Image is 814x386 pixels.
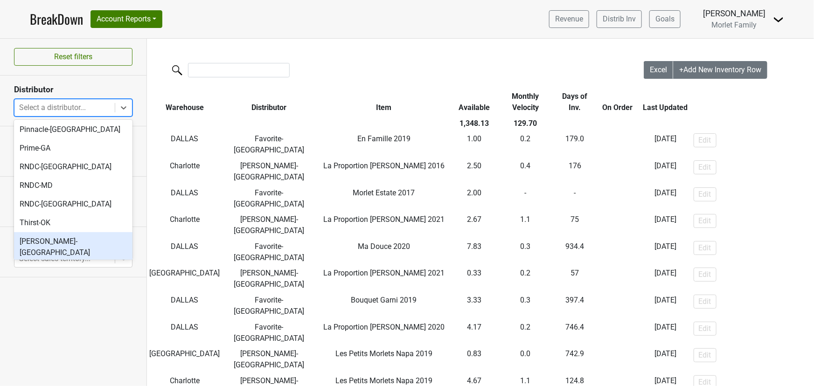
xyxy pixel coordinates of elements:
[147,239,222,266] td: DALLAS
[694,160,717,174] button: Edit
[147,292,222,319] td: DALLAS
[640,292,691,319] td: [DATE]
[549,10,589,28] a: Revenue
[673,61,767,79] button: +Add New Inventory Row
[14,48,132,66] button: Reset filters
[555,346,595,373] td: 742.9
[222,131,316,159] td: Favorite-[GEOGRAPHIC_DATA]
[644,61,674,79] button: Excel
[14,214,132,232] div: Thirst-OK
[496,185,555,212] td: -
[496,292,555,319] td: 0.3
[496,131,555,159] td: 0.2
[640,185,691,212] td: [DATE]
[640,158,691,185] td: [DATE]
[323,161,445,170] span: La Proportion [PERSON_NAME] 2016
[222,292,316,319] td: Favorite-[GEOGRAPHIC_DATA]
[147,266,222,293] td: [GEOGRAPHIC_DATA]
[358,242,410,251] span: Ma Douce 2020
[595,212,640,239] td: -
[694,214,717,228] button: Edit
[147,89,222,116] th: Warehouse: activate to sort column ascending
[555,239,595,266] td: 934.4
[555,319,595,346] td: 746.4
[496,158,555,185] td: 0.4
[452,266,496,293] td: 0.33
[496,346,555,373] td: 0.0
[14,158,132,176] div: RNDC-[GEOGRAPHIC_DATA]
[323,269,445,277] span: La Proportion [PERSON_NAME] 2021
[351,296,417,304] span: Bouquet Garni 2019
[555,158,595,185] td: 176
[222,89,316,116] th: Distributor: activate to sort column ascending
[555,212,595,239] td: 75
[147,346,222,373] td: [GEOGRAPHIC_DATA]
[595,239,640,266] td: -
[694,133,717,147] button: Edit
[357,134,410,143] span: En Famille 2019
[147,319,222,346] td: DALLAS
[650,65,667,74] span: Excel
[649,10,681,28] a: Goals
[694,241,717,255] button: Edit
[555,131,595,159] td: 179.0
[452,292,496,319] td: 3.33
[694,348,717,362] button: Edit
[222,212,316,239] td: [PERSON_NAME]-[GEOGRAPHIC_DATA]
[496,239,555,266] td: 0.3
[14,120,132,139] div: Pinnacle-[GEOGRAPHIC_DATA]
[703,7,765,20] div: [PERSON_NAME]
[222,319,316,346] td: Favorite-[GEOGRAPHIC_DATA]
[90,10,162,28] button: Account Reports
[14,176,132,195] div: RNDC-MD
[452,239,496,266] td: 7.83
[222,239,316,266] td: Favorite-[GEOGRAPHIC_DATA]
[147,131,222,159] td: DALLAS
[694,322,717,336] button: Edit
[555,292,595,319] td: 397.4
[595,319,640,346] td: -
[452,346,496,373] td: 0.83
[640,131,691,159] td: [DATE]
[496,116,555,131] th: 129.70
[452,131,496,159] td: 1.00
[452,212,496,239] td: 2.67
[640,89,691,116] th: Last Updated: activate to sort column ascending
[640,319,691,346] td: [DATE]
[640,239,691,266] td: [DATE]
[691,89,808,116] th: &nbsp;: activate to sort column ascending
[452,89,496,116] th: Available: activate to sort column ascending
[147,158,222,185] td: Charlotte
[335,349,432,358] span: Les Petits Morlets Napa 2019
[694,295,717,309] button: Edit
[595,131,640,159] td: -
[694,187,717,201] button: Edit
[694,268,717,282] button: Edit
[14,85,132,95] h3: Distributor
[316,89,452,116] th: Item: activate to sort column ascending
[30,9,83,29] a: BreakDown
[555,266,595,293] td: 57
[496,266,555,293] td: 0.2
[147,212,222,239] td: Charlotte
[555,185,595,212] td: -
[595,89,640,116] th: On Order: activate to sort column ascending
[595,346,640,373] td: -
[222,185,316,212] td: Favorite-[GEOGRAPHIC_DATA]
[323,215,445,224] span: La Proportion [PERSON_NAME] 2021
[147,185,222,212] td: DALLAS
[353,188,415,197] span: Morlet Estate 2017
[595,292,640,319] td: -
[14,195,132,214] div: RNDC-[GEOGRAPHIC_DATA]
[452,116,496,131] th: 1,348.13
[773,14,784,25] img: Dropdown Menu
[496,319,555,346] td: 0.2
[452,185,496,212] td: 2.00
[595,158,640,185] td: -
[640,212,691,239] td: [DATE]
[14,232,132,262] div: [PERSON_NAME]-[GEOGRAPHIC_DATA]
[679,65,761,74] span: +Add New Inventory Row
[595,266,640,293] td: -
[640,346,691,373] td: [DATE]
[452,319,496,346] td: 4.17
